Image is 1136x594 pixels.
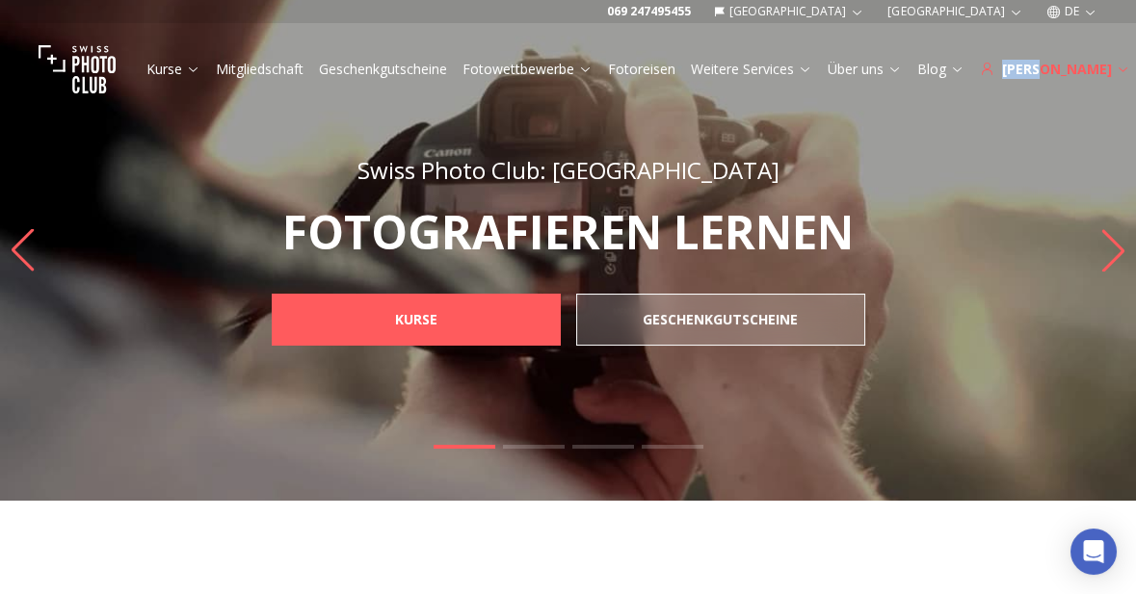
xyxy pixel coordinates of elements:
a: Mitgliedschaft [216,60,304,79]
p: FOTOGRAFIEREN LERNEN [229,209,908,255]
button: Kurse [139,56,208,83]
a: KURSE [272,294,561,346]
div: Open Intercom Messenger [1070,529,1117,575]
button: Blog [910,56,972,83]
button: Fotoreisen [600,56,683,83]
a: Weitere Services [691,60,812,79]
span: Swiss Photo Club: [GEOGRAPHIC_DATA] [357,154,779,186]
b: GESCHENKGUTSCHEINE [643,310,798,329]
a: 069 247495455 [607,4,691,19]
button: Mitgliedschaft [208,56,311,83]
b: KURSE [395,310,437,329]
a: GESCHENKGUTSCHEINE [576,294,865,346]
button: Geschenkgutscheine [311,56,455,83]
button: Weitere Services [683,56,820,83]
a: Über uns [828,60,902,79]
button: Fotowettbewerbe [455,56,600,83]
div: [PERSON_NAME] [980,60,1130,79]
a: Fotowettbewerbe [462,60,593,79]
img: Swiss photo club [39,31,116,108]
a: Blog [917,60,964,79]
a: Kurse [146,60,200,79]
button: Über uns [820,56,910,83]
a: Geschenkgutscheine [319,60,447,79]
a: Fotoreisen [608,60,675,79]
